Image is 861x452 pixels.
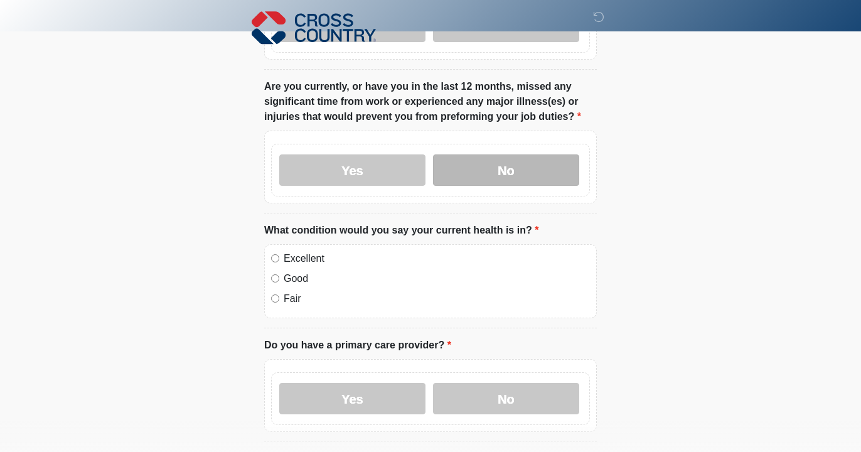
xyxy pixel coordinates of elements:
label: Yes [279,154,425,186]
label: No [433,383,579,414]
label: Good [284,271,590,286]
label: Do you have a primary care provider? [264,338,451,353]
label: No [433,154,579,186]
input: Fair [271,294,279,303]
label: Yes [279,383,425,414]
label: Excellent [284,251,590,266]
label: What condition would you say your current health is in? [264,223,538,238]
input: Good [271,274,279,282]
label: Fair [284,291,590,306]
label: Are you currently, or have you in the last 12 months, missed any significant time from work or ex... [264,79,597,124]
img: Cross Country Logo [252,9,376,46]
input: Excellent [271,254,279,262]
